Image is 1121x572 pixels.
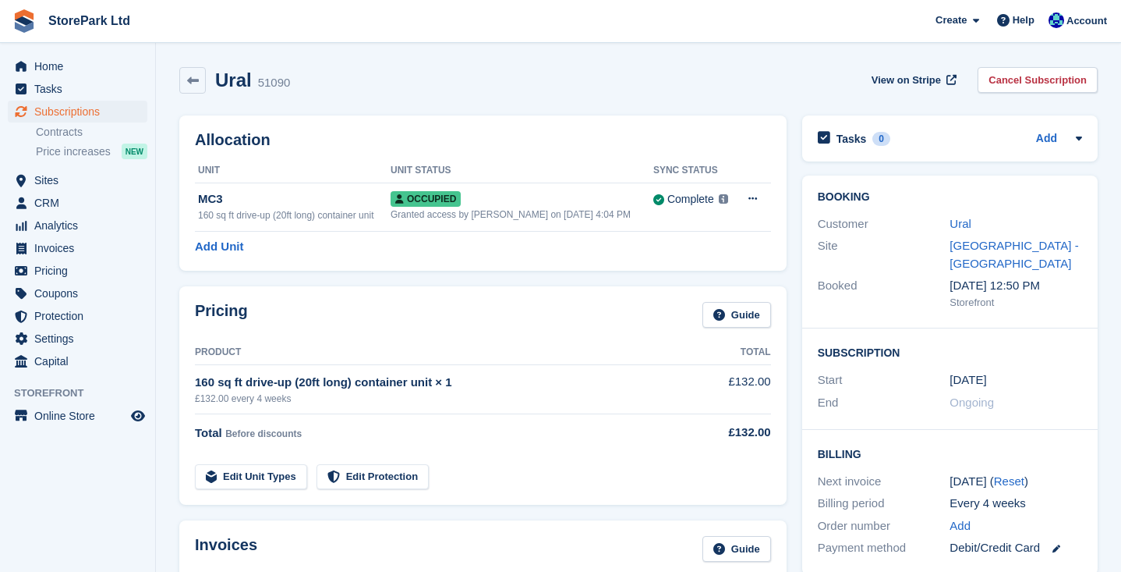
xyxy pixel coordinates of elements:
h2: Ural [215,69,252,91]
th: Unit [195,158,391,183]
div: Order number [818,517,950,535]
a: menu [8,260,147,282]
h2: Pricing [195,302,248,328]
a: StorePark Ltd [42,8,136,34]
div: Site [818,237,950,272]
div: Payment method [818,539,950,557]
a: menu [8,328,147,350]
a: Price increases NEW [36,143,147,160]
span: Account [1066,13,1107,29]
a: menu [8,237,147,259]
a: menu [8,55,147,77]
div: £132.00 every 4 weeks [195,392,689,406]
div: Billing period [818,495,950,513]
div: 160 sq ft drive-up (20ft long) container unit [198,208,391,222]
img: Donna [1049,12,1064,28]
a: Guide [702,302,771,328]
span: Analytics [34,215,128,236]
img: icon-info-grey-7440780725fd019a000dd9b08b2336e03edf1995a4989e88bcd33f0948082b44.svg [719,194,728,204]
span: View on Stripe [872,73,941,88]
h2: Allocation [195,131,771,149]
div: Booked [818,277,950,310]
div: MC3 [198,190,391,208]
div: Customer [818,215,950,233]
img: stora-icon-8386f47178a22dfd0bd8f6a31ec36ba5ce8667c1dd55bd0f319d3a0aa187defe.svg [12,9,36,33]
a: menu [8,405,147,427]
span: Tasks [34,78,128,100]
a: Add Unit [195,238,243,256]
span: CRM [34,192,128,214]
div: Storefront [949,295,1082,311]
a: menu [8,169,147,191]
div: [DATE] 12:50 PM [949,277,1082,295]
span: Pricing [34,260,128,282]
div: 160 sq ft drive-up (20ft long) container unit × 1 [195,374,689,392]
th: Total [689,340,770,365]
td: £132.00 [689,364,770,414]
a: Add [949,517,971,535]
div: Start [818,371,950,389]
a: menu [8,101,147,123]
th: Unit Status [391,158,653,183]
span: Storefront [14,385,155,401]
a: Cancel Subscription [978,67,1098,93]
span: Capital [34,350,128,372]
h2: Invoices [195,536,257,562]
div: [DATE] ( ) [949,473,1082,491]
span: Ongoing [949,396,994,409]
span: Coupons [34,282,128,304]
span: Total [195,426,222,439]
span: Price increases [36,144,111,159]
a: Preview store [129,407,147,425]
a: Edit Protection [316,464,429,490]
h2: Tasks [836,132,867,146]
a: [GEOGRAPHIC_DATA] - [GEOGRAPHIC_DATA] [949,239,1078,270]
span: Invoices [34,237,128,259]
span: Online Store [34,405,128,427]
span: Occupied [391,191,461,207]
div: End [818,394,950,412]
h2: Booking [818,191,1082,204]
div: Granted access by [PERSON_NAME] on [DATE] 4:04 PM [391,208,653,222]
a: menu [8,78,147,100]
span: Before discounts [225,428,302,439]
div: Every 4 weeks [949,495,1082,513]
a: menu [8,305,147,327]
a: Edit Unit Types [195,464,307,490]
a: menu [8,350,147,372]
span: Home [34,55,128,77]
a: menu [8,282,147,304]
div: £132.00 [689,424,770,442]
div: 0 [872,132,890,146]
div: Complete [667,191,714,208]
div: Debit/Credit Card [949,539,1082,557]
a: menu [8,192,147,214]
th: Product [195,340,689,365]
th: Sync Status [653,158,735,183]
a: Contracts [36,125,147,140]
h2: Subscription [818,344,1082,360]
a: View on Stripe [865,67,960,93]
time: 2024-08-28 00:00:00 UTC [949,371,986,389]
div: 51090 [258,74,291,92]
a: Guide [702,536,771,562]
span: Settings [34,328,128,350]
a: Reset [994,474,1024,488]
a: menu [8,215,147,236]
div: NEW [122,144,147,159]
span: Help [1013,12,1034,28]
div: Next invoice [818,473,950,491]
span: Subscriptions [34,101,128,123]
h2: Billing [818,446,1082,461]
a: Add [1036,130,1057,148]
span: Sites [34,169,128,191]
span: Create [935,12,967,28]
span: Protection [34,305,128,327]
a: Ural [949,217,971,230]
